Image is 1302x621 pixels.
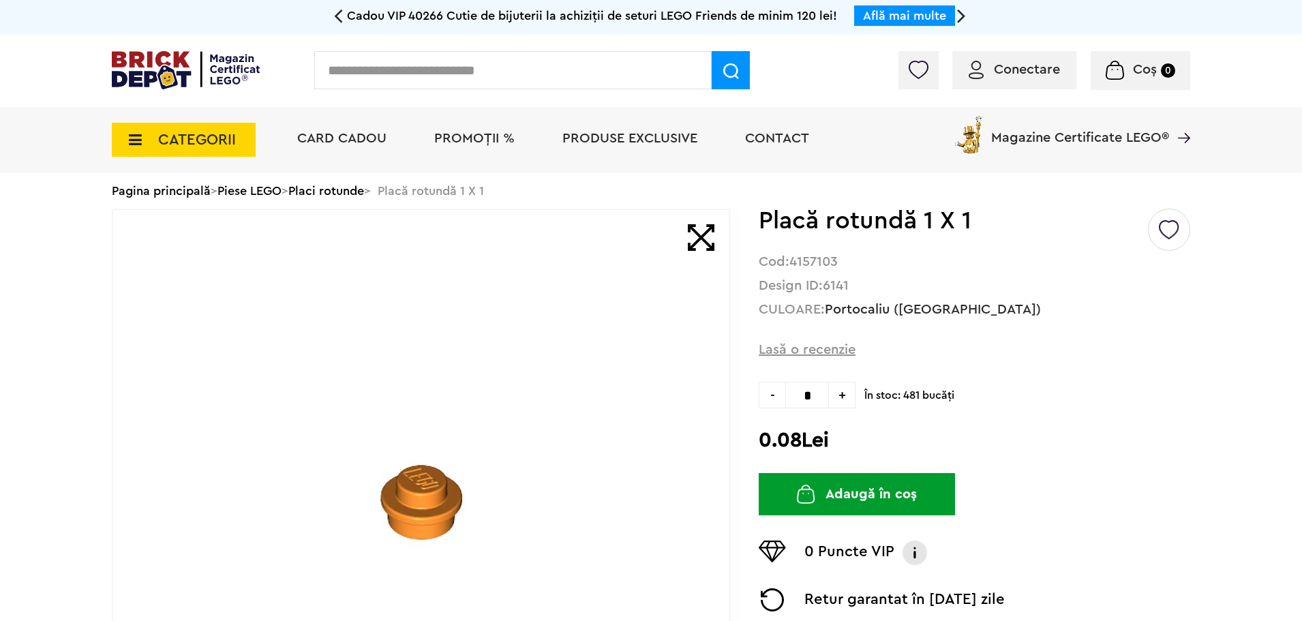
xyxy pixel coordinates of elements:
[759,541,786,562] img: Puncte VIP
[759,256,1190,269] div: Cod:
[829,382,856,408] span: +
[994,63,1060,76] span: Conectare
[112,173,1190,209] div: > > > Placă rotundă 1 X 1
[901,541,928,565] img: Info VIP
[759,382,785,408] span: -
[1161,63,1175,78] small: 0
[112,185,211,197] a: Pagina principală
[217,185,282,197] a: Piese LEGO
[1133,63,1157,76] span: Coș
[759,428,1190,453] h2: 0.08Lei
[991,113,1169,145] span: Magazine Certificate LEGO®
[825,303,1041,316] a: Portocaliu ([GEOGRAPHIC_DATA])
[969,63,1060,76] a: Conectare
[759,473,955,515] button: Adaugă în coș
[789,255,838,269] strong: 4157103
[804,588,1005,611] p: Retur garantat în [DATE] zile
[759,209,1146,233] h1: Placă rotundă 1 X 1
[288,185,364,197] a: Placi rotunde
[759,588,786,611] img: Returnare
[745,132,809,145] a: Contact
[1169,113,1190,127] a: Magazine Certificate LEGO®
[864,382,1190,402] span: În stoc: 481 bucăţi
[158,132,236,147] span: CATEGORII
[823,279,849,292] strong: 6141
[759,340,856,359] span: Lasă o recenzie
[297,132,387,145] a: Card Cadou
[336,417,506,588] img: Placă rotundă 1 X 1
[347,10,837,22] span: Cadou VIP 40266 Cutie de bijuterii la achiziții de seturi LEGO Friends de minim 120 lei!
[804,541,894,565] p: 0 Puncte VIP
[759,303,1190,316] div: CULOARE:
[562,132,697,145] a: Produse exclusive
[863,10,946,22] a: Află mai multe
[759,279,1190,292] div: Design ID:
[434,132,515,145] a: PROMOȚII %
